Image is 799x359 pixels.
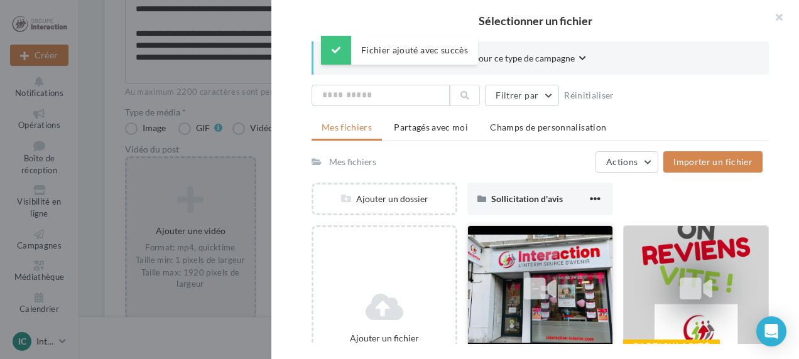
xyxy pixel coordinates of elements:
[485,85,559,106] button: Filtrer par
[756,316,786,346] div: Open Intercom Messenger
[490,122,606,132] span: Champs de personnalisation
[663,151,763,173] button: Importer un fichier
[313,193,455,205] div: Ajouter un dossier
[321,36,478,65] div: Fichier ajouté avec succès
[623,340,720,353] div: Particularité
[559,88,619,103] button: Réinitialiser
[491,193,563,204] span: Sollicitation d'avis
[606,156,638,167] span: Actions
[291,15,779,26] h2: Sélectionner un fichier
[595,151,658,173] button: Actions
[673,156,753,167] span: Importer un fichier
[322,122,372,132] span: Mes fichiers
[394,122,468,132] span: Partagés avec moi
[318,332,450,345] div: Ajouter un fichier
[329,156,376,168] div: Mes fichiers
